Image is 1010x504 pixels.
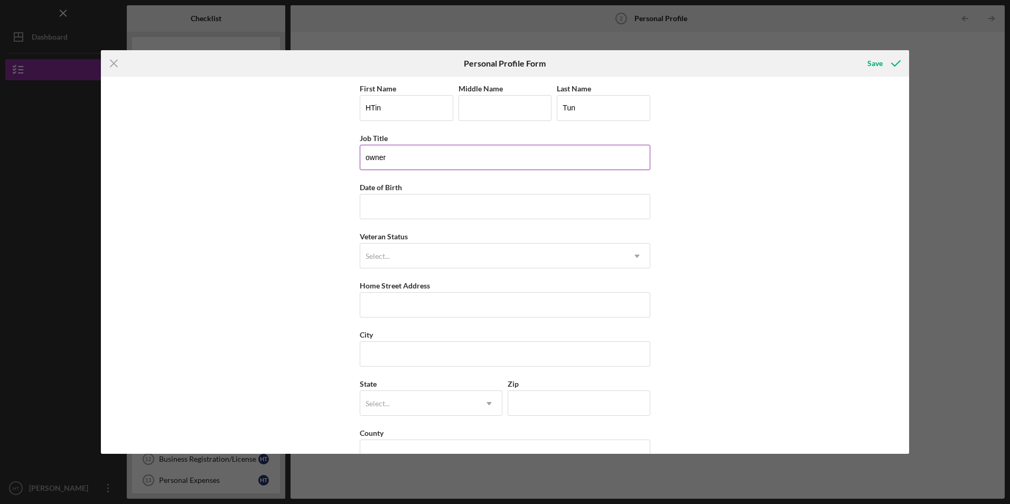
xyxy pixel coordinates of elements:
[459,84,503,93] label: Middle Name
[360,281,430,290] label: Home Street Address
[366,252,390,260] div: Select...
[360,134,388,143] label: Job Title
[360,84,396,93] label: First Name
[508,379,519,388] label: Zip
[366,399,390,408] div: Select...
[360,330,373,339] label: City
[857,53,909,74] button: Save
[360,183,402,192] label: Date of Birth
[867,53,883,74] div: Save
[557,84,591,93] label: Last Name
[360,428,384,437] label: County
[464,59,546,68] h6: Personal Profile Form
